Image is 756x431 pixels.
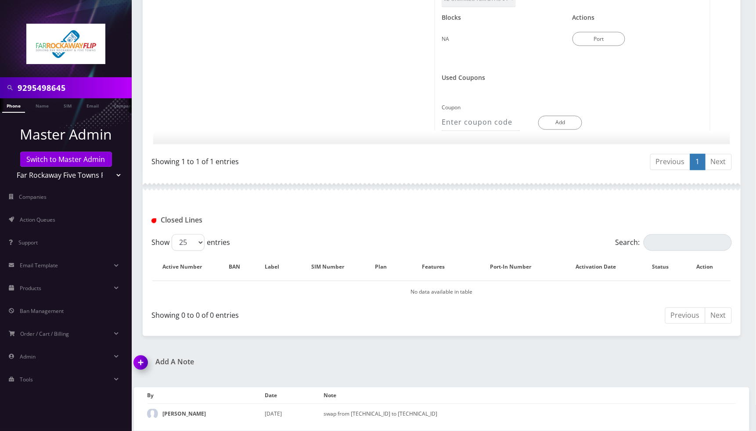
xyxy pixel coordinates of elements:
span: Ban Management [20,307,64,315]
td: [DATE] [265,404,324,424]
th: Active Number: activate to sort column descending [152,255,221,280]
span: Email Template [20,262,58,269]
label: Coupon [442,101,461,115]
a: Previous [665,308,706,324]
span: Products [20,284,41,292]
th: SIM Number: activate to sort column ascending [297,255,367,280]
span: Order / Cart / Billing [21,330,69,338]
h1: Used Coupons [442,74,485,82]
th: Plan: activate to sort column ascending [368,255,403,280]
span: Admin [20,353,36,360]
a: Previous [650,154,691,170]
th: By [147,388,265,404]
span: Companies [19,193,47,201]
img: Closed Lines [151,219,156,223]
a: Email [82,98,103,112]
td: swap from [TECHNICAL_ID] to [TECHNICAL_ID] [324,404,736,424]
h1: Closed Lines [151,216,336,225]
select: Showentries [172,234,205,251]
a: Phone [2,98,25,113]
a: Next [705,154,732,170]
h1: Actions [572,14,595,22]
a: Next [705,308,732,324]
th: Status: activate to sort column ascending [643,255,686,280]
th: Note [324,388,736,404]
a: Add A Note [134,358,435,366]
th: Port-In Number: activate to sort column ascending [473,255,558,280]
th: BAN: activate to sort column ascending [222,255,256,280]
label: Search: [616,234,732,251]
th: Features: activate to sort column ascending [403,255,472,280]
a: Company [109,98,139,112]
h1: Blocks [442,14,461,22]
div: NA [442,22,559,46]
th: Action : activate to sort column ascending [687,255,731,280]
button: Add [538,116,582,130]
th: Label: activate to sort column ascending [257,255,296,280]
span: Tools [20,376,33,383]
input: Search in Company [18,79,130,96]
button: Port [572,32,625,46]
a: SIM [59,98,76,112]
span: Support [18,239,38,246]
div: Showing 0 to 0 of 0 entries [151,307,435,321]
th: Activation Date: activate to sort column ascending [558,255,642,280]
th: Date [265,388,324,404]
div: Showing 1 to 1 of 1 entries [151,153,435,167]
input: Search: [644,234,732,251]
a: Switch to Master Admin [20,152,112,167]
input: Enter coupon code [442,115,520,131]
label: Show entries [151,234,230,251]
td: No data available in table [152,281,731,303]
img: Far Rockaway Five Towns Flip [26,24,105,64]
span: Action Queues [20,216,55,223]
a: Name [31,98,53,112]
strong: [PERSON_NAME] [162,410,206,418]
a: 1 [690,154,706,170]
